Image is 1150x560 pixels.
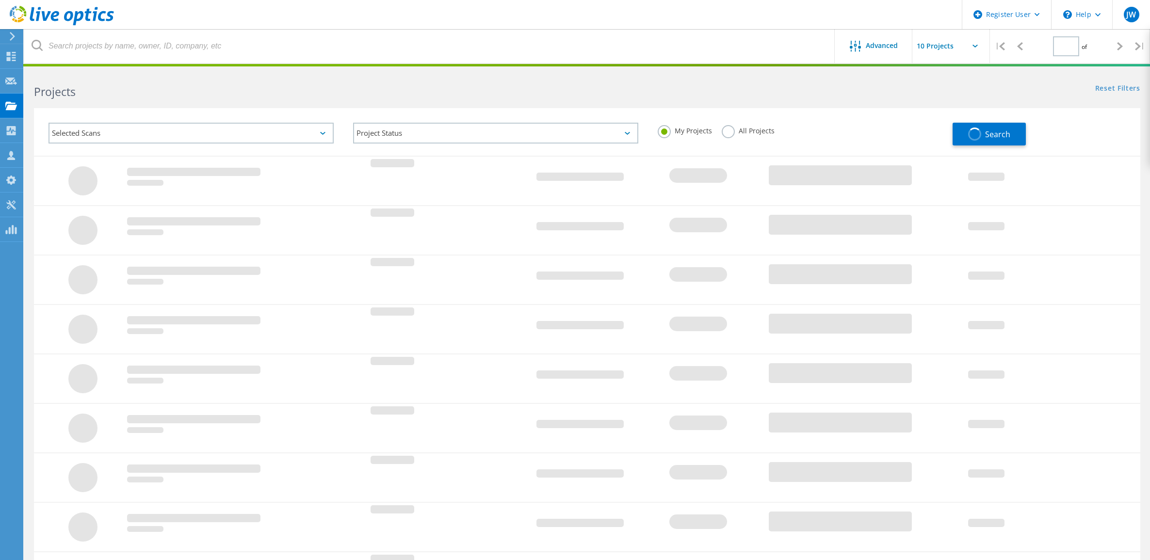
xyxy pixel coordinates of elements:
a: Reset Filters [1095,85,1140,93]
button: Search [953,123,1026,145]
div: Project Status [353,123,638,144]
input: Search projects by name, owner, ID, company, etc [24,29,835,63]
label: My Projects [658,125,712,134]
b: Projects [34,84,76,99]
div: | [1130,29,1150,64]
label: All Projects [722,125,775,134]
span: of [1082,43,1087,51]
a: Live Optics Dashboard [10,20,114,27]
span: Search [985,129,1010,140]
svg: \n [1063,10,1072,19]
span: JW [1126,11,1136,18]
span: Advanced [866,42,898,49]
div: | [990,29,1010,64]
div: Selected Scans [49,123,334,144]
